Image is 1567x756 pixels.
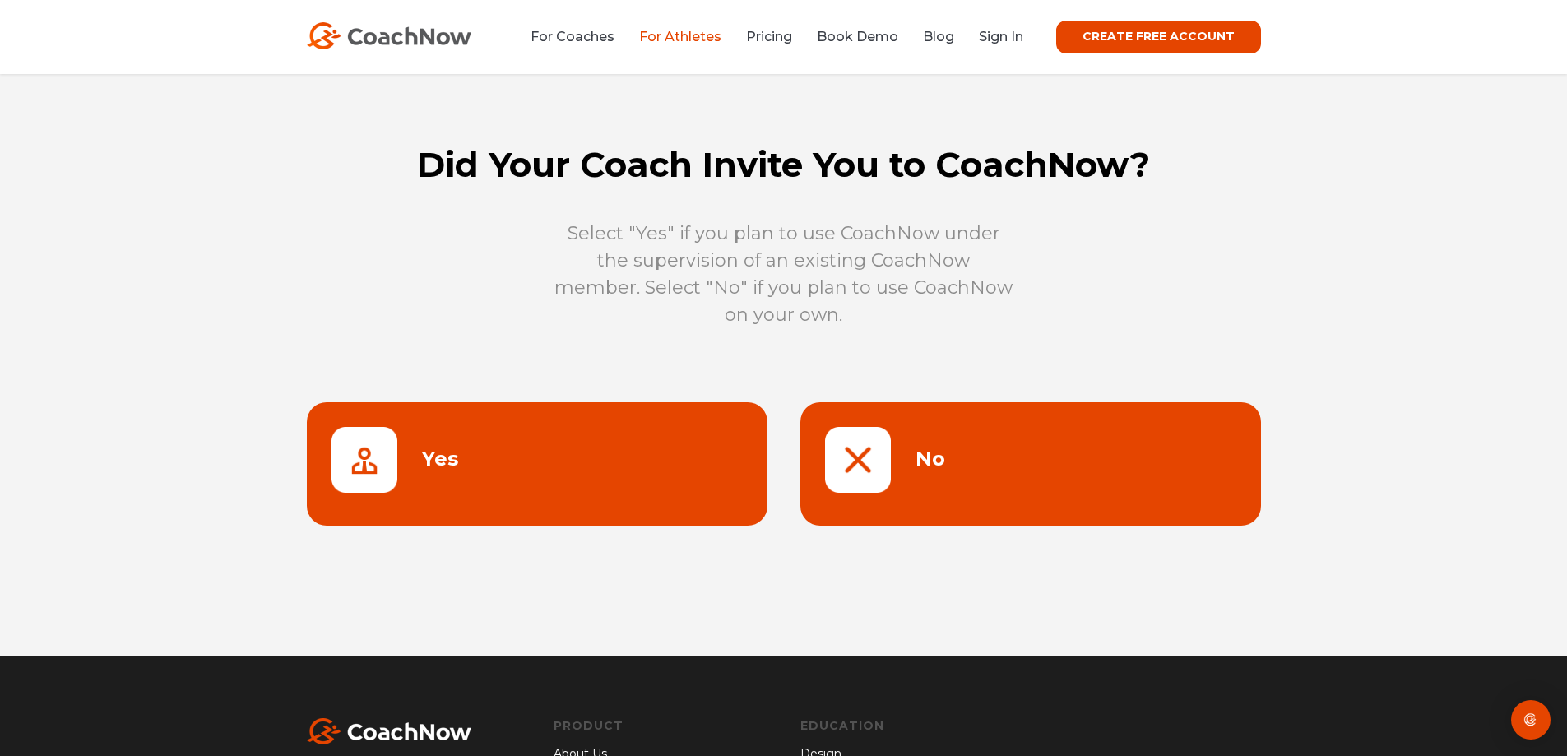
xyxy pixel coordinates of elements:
a: Pricing [746,29,792,44]
h1: Did Your Coach Invite You to CoachNow? [290,144,1277,187]
a: For Coaches [531,29,614,44]
a: Book Demo [817,29,898,44]
a: Education [800,718,1014,734]
img: CoachNow Logo [307,22,471,49]
a: For Athletes [639,29,721,44]
p: Select "Yes" if you plan to use CoachNow under the supervision of an existing CoachNow member. Se... [554,220,1014,328]
a: Sign In [979,29,1023,44]
a: CREATE FREE ACCOUNT [1056,21,1261,53]
a: Blog [923,29,954,44]
div: Open Intercom Messenger [1511,700,1551,740]
img: White CoachNow Logo [307,718,471,744]
a: Product [554,718,624,734]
